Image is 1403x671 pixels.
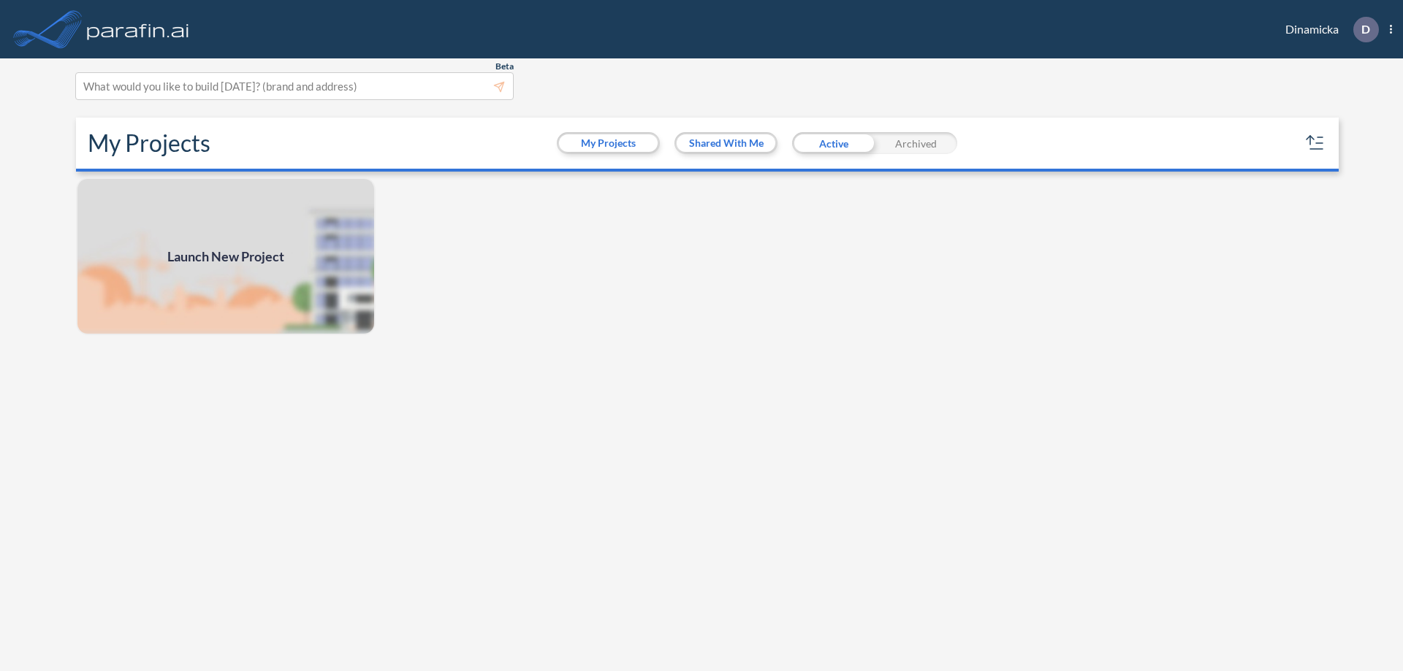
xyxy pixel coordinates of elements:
[76,177,376,335] a: Launch New Project
[167,247,284,267] span: Launch New Project
[495,61,514,72] span: Beta
[792,132,875,154] div: Active
[1304,131,1327,155] button: sort
[875,132,957,154] div: Archived
[677,134,775,152] button: Shared With Me
[559,134,658,152] button: My Projects
[76,177,376,335] img: add
[1361,23,1370,36] p: D
[84,15,192,44] img: logo
[88,129,210,157] h2: My Projects
[1263,17,1392,42] div: Dinamicka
